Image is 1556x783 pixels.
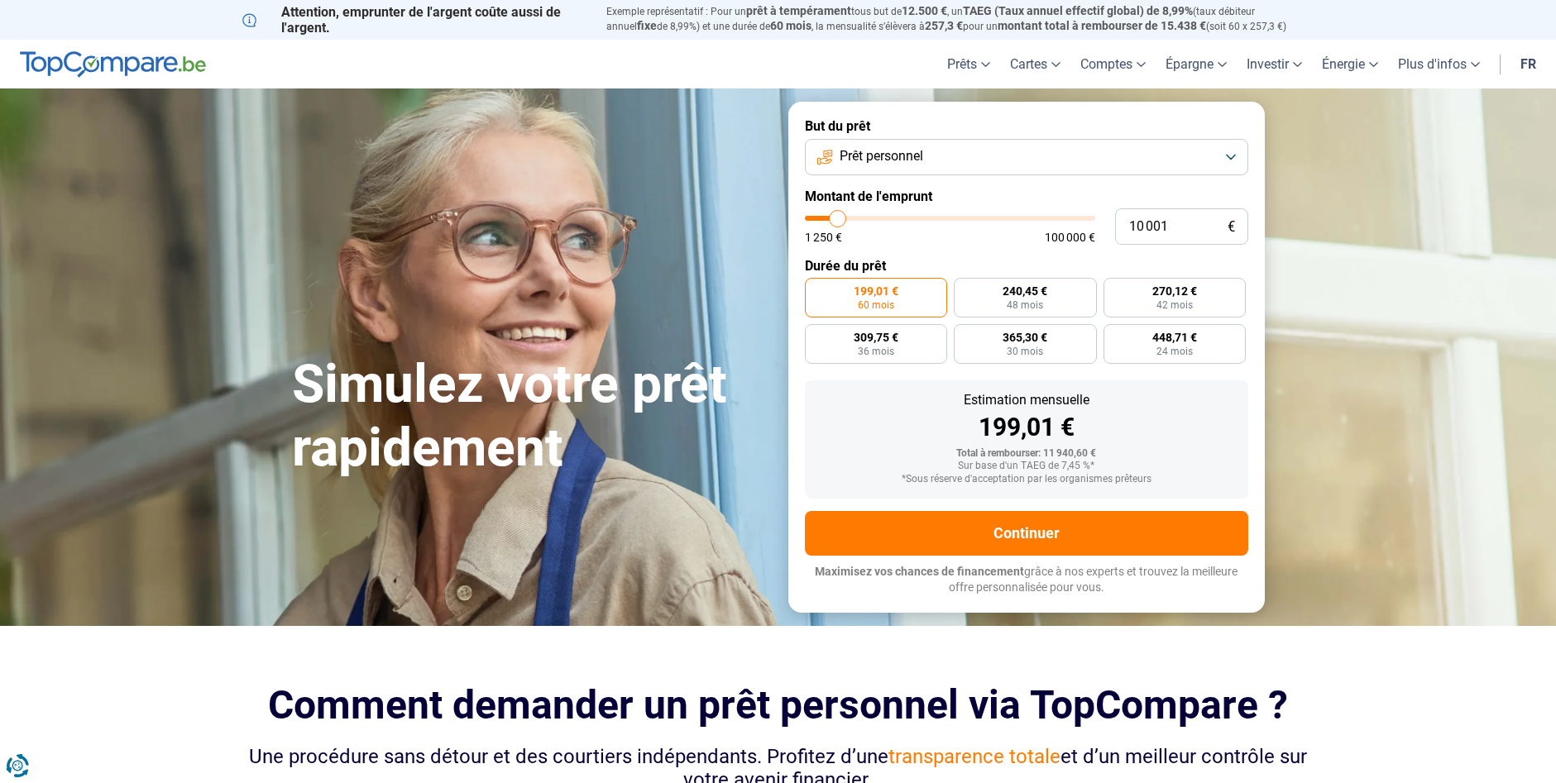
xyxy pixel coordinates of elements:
label: Montant de l'emprunt [805,189,1248,204]
h1: Simulez votre prêt rapidement [292,353,768,480]
a: Épargne [1156,40,1237,88]
span: 270,12 € [1152,285,1197,297]
img: TopCompare [20,51,206,78]
label: Durée du prêt [805,258,1248,274]
span: 60 mois [770,19,812,32]
span: TAEG (Taux annuel effectif global) de 8,99% [963,4,1193,17]
span: Prêt personnel [840,147,923,165]
div: Total à rembourser: 11 940,60 € [818,448,1235,460]
a: Comptes [1070,40,1156,88]
p: Attention, emprunter de l'argent coûte aussi de l'argent. [242,4,586,36]
span: 309,75 € [854,332,898,343]
a: Prêts [937,40,1000,88]
h2: Comment demander un prêt personnel via TopCompare ? [242,682,1314,728]
span: 240,45 € [1003,285,1047,297]
span: 257,3 € [925,19,963,32]
div: Sur base d'un TAEG de 7,45 %* [818,461,1235,472]
span: montant total à rembourser de 15.438 € [998,19,1206,32]
span: 448,71 € [1152,332,1197,343]
span: 30 mois [1007,346,1043,356]
span: 199,01 € [854,285,898,297]
div: Estimation mensuelle [818,394,1235,407]
span: 365,30 € [1003,332,1047,343]
a: Cartes [1000,40,1070,88]
button: Prêt personnel [805,139,1248,175]
span: transparence totale [888,745,1060,768]
span: 100 000 € [1045,232,1095,243]
label: But du prêt [805,118,1248,134]
span: 24 mois [1156,346,1193,356]
button: Continuer [805,511,1248,556]
span: prêt à tempérament [746,4,851,17]
span: 42 mois [1156,300,1193,310]
a: fr [1511,40,1546,88]
span: 60 mois [858,300,894,310]
span: 48 mois [1007,300,1043,310]
a: Investir [1237,40,1312,88]
span: 12.500 € [902,4,947,17]
a: Énergie [1312,40,1388,88]
span: Maximisez vos chances de financement [815,565,1024,578]
span: 1 250 € [805,232,842,243]
span: 36 mois [858,346,894,356]
a: Plus d'infos [1388,40,1490,88]
span: fixe [637,19,657,32]
span: € [1228,220,1235,234]
p: grâce à nos experts et trouvez la meilleure offre personnalisée pour vous. [805,564,1248,596]
p: Exemple représentatif : Pour un tous but de , un (taux débiteur annuel de 8,99%) et une durée de ... [606,4,1314,34]
div: 199,01 € [818,415,1235,440]
div: *Sous réserve d'acceptation par les organismes prêteurs [818,474,1235,485]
